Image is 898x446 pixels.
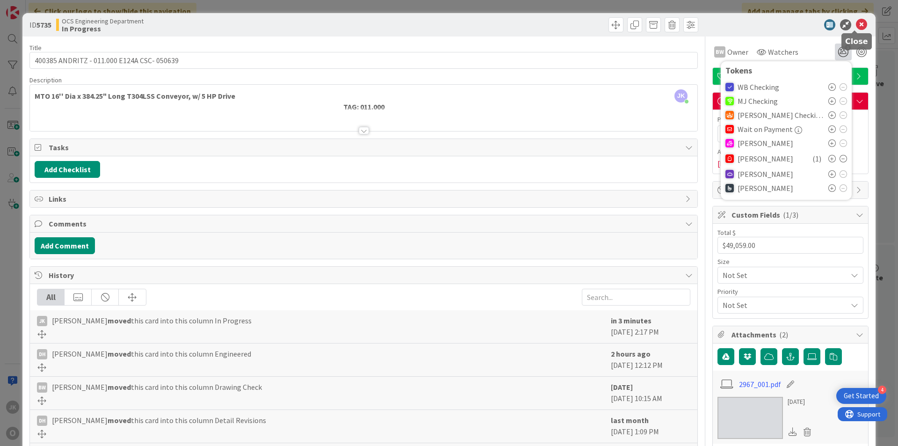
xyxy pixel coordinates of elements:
[62,25,144,32] b: In Progress
[738,83,779,91] span: WB Checking
[36,20,51,29] b: 5735
[52,381,262,393] span: [PERSON_NAME] this card into this column Drawing Check
[611,416,649,425] b: last month
[35,91,235,101] strong: MTO 16'' Dia x 384.25" Long T304LSS Conveyor, w/ 5 HP Drive
[611,315,690,338] div: [DATE] 2:17 PM
[836,388,886,404] div: Open Get Started checklist, remaining modules: 4
[37,416,47,426] div: DH
[674,89,688,102] span: JK
[49,193,681,205] span: Links
[723,269,842,282] span: Not Set
[35,161,100,178] button: Add Checklist
[738,154,793,163] span: [PERSON_NAME]
[52,415,266,426] span: [PERSON_NAME] this card into this column Detail Revisions
[52,348,251,359] span: [PERSON_NAME] this card into this column Engineered
[714,46,725,58] div: BW
[37,289,65,305] div: All
[35,237,95,254] button: Add Comment
[29,52,698,69] input: type card name here...
[611,415,690,438] div: [DATE] 1:09 PM
[62,17,144,25] span: OCS Engineering Department
[727,46,748,58] span: Owner
[844,391,879,401] div: Get Started
[725,66,847,75] div: Tokens
[611,349,651,358] b: 2 hours ago
[788,426,798,438] div: Download
[738,170,793,178] span: [PERSON_NAME]
[29,76,62,84] span: Description
[717,228,736,237] label: Total $
[29,19,51,30] span: ID
[788,397,815,407] div: [DATE]
[878,386,886,394] div: 4
[20,1,43,13] span: Support
[731,209,851,220] span: Custom Fields
[37,316,47,326] div: JK
[738,139,793,147] span: [PERSON_NAME]
[611,316,652,325] b: in 3 minutes
[845,37,868,46] h5: Close
[611,382,633,392] b: [DATE]
[49,142,681,153] span: Tasks
[783,210,798,219] span: ( 1/3 )
[343,102,384,111] strong: TAG: 011.000
[37,349,47,359] div: DH
[812,153,821,164] span: ( 1 )
[108,382,131,392] b: moved
[717,288,863,295] div: Priority
[717,158,740,169] span: [DATE]
[738,97,778,105] span: MJ Checking
[611,381,690,405] div: [DATE] 10:15 AM
[738,125,793,133] span: Wait on Payment
[108,349,131,358] b: moved
[717,258,863,265] div: Size
[52,315,252,326] span: [PERSON_NAME] this card into this column In Progress
[49,218,681,229] span: Comments
[611,348,690,372] div: [DATE] 12:12 PM
[739,379,781,390] a: 2967_001.pdf
[582,289,690,306] input: Search...
[731,329,851,340] span: Attachments
[738,111,824,119] span: [PERSON_NAME] Checking
[108,316,131,325] b: moved
[779,330,788,339] span: ( 2 )
[768,46,798,58] span: Watchers
[49,270,681,281] span: History
[717,147,863,157] span: Actual Dates
[108,416,131,425] b: moved
[738,184,793,192] span: [PERSON_NAME]
[37,382,47,393] div: BW
[723,299,842,312] span: Not Set
[717,115,863,124] span: Planned Dates
[29,44,42,52] label: Title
